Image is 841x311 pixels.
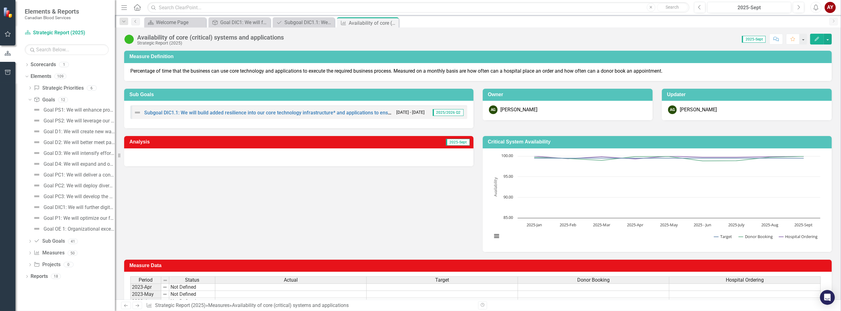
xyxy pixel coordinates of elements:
img: Not Defined [33,182,40,189]
svg: Interactive chart [489,153,823,246]
text: 2025-Aug [761,222,778,228]
a: Goal PC3: We will develop the capabilities needed to prepare Canadian Blood Services for the future. [32,191,115,201]
button: View chart menu, Chart [492,232,501,240]
a: Goal P1: We will optimize our facilities across the country to make the Canadian Blood Services n... [32,213,115,223]
a: Goal D1: We will create new ways of inspiring donors and registrants to give, aligning their prof... [32,126,115,136]
span: 2025/2026 Q2 [433,109,464,116]
div: Goal PS1: We will enhance products and services to ensure patients consistently receive safe, opt... [44,107,115,113]
text: 2025-Apr [627,222,644,228]
div: AG [489,105,498,114]
img: Not Defined [33,149,40,157]
text: 2025-July [728,222,744,228]
img: Not Defined [33,214,40,222]
div: Goal D2: We will better meet patient need by significantly growing the donor base and optimizing ... [44,140,115,145]
div: 6 [87,85,97,91]
span: Status [185,277,199,283]
a: Welcome Page [146,19,204,26]
div: [PERSON_NAME] [680,106,717,113]
h3: Updater [667,92,829,97]
img: Not Defined [33,203,40,211]
img: Not Defined [33,128,40,135]
text: 85.00 [503,215,513,220]
text: Donor Booking [745,234,772,239]
td: Not Defined [169,298,215,305]
input: Search ClearPoint... [147,2,689,13]
div: Goal PS2: We will leverage our capabilities and infrastructure to provide new value to health sys... [44,118,115,124]
a: Goal D3: We will intensify efforts to deliver an easy, flexible, and personalized experience in w... [32,148,115,158]
div: Goal DIC1: We will further digitalize and automate our enterprise processes to improve how we wor... [220,19,269,26]
div: 18 [51,274,61,279]
div: Goal PC3: We will develop the capabilities needed to prepare Canadian Blood Services for the future. [44,194,115,199]
a: Elements [31,73,51,80]
div: Availability of core (critical) systems and applications [137,34,284,41]
img: Not Defined [33,171,40,178]
text: 2025-Mar [593,222,611,228]
img: On Target [124,34,134,44]
button: Search [657,3,688,12]
img: Not Defined [33,160,40,168]
text: 2025-May [660,222,678,228]
text: Availability [493,177,498,197]
div: » » [146,302,473,309]
img: 8DAGhfEEPCf229AAAAAElFTkSuQmCC [162,292,167,297]
div: Goal OE 1: Organizational excellence [44,226,115,232]
div: Open Intercom Messenger [820,290,835,305]
a: Goal D4: We will expand and optimize collections of biological products to support growing demand... [32,159,115,169]
div: 41 [68,239,78,244]
text: 2025-Feb [560,222,576,228]
img: ClearPoint Strategy [3,7,14,18]
td: 2023-Jun [130,298,161,305]
div: 12 [58,97,68,102]
img: Not Defined [33,225,40,232]
td: Not Defined [169,291,215,298]
img: Not Defined [134,109,141,116]
a: Goal PS2: We will leverage our capabilities and infrastructure to provide new value to health sys... [32,116,115,126]
div: 50 [68,250,78,256]
a: Measures [208,302,229,308]
div: 0 [64,262,74,267]
button: Show Donor Booking [739,234,773,239]
h3: Analysis [129,139,284,145]
div: 1 [59,62,69,67]
a: Goal PC1: We will deliver a consistently engaging employee experience, strengthening belonging an... [32,170,115,180]
small: Canadian Blood Services [25,15,79,20]
img: Not Defined [33,106,40,113]
span: Period [139,277,153,283]
img: Not Defined [33,117,40,124]
h3: Sub Goals [129,92,470,97]
a: Strategic Report (2025) [155,302,206,308]
div: Goal D1: We will create new ways of inspiring donors and registrants to give, aligning their prof... [44,129,115,134]
img: 8DAGhfEEPCf229AAAAAElFTkSuQmCC [162,299,167,304]
button: Show Hospital Ordering [779,234,818,239]
div: AG [668,105,677,114]
g: Target, line 1 of 3 with 9 data points. [533,157,805,159]
div: Availability of core (critical) systems and applications [232,302,349,308]
div: Goal DIC1: We will further digitalize and automate our enterprise processes to improve how we wor... [44,205,115,210]
h3: Owner [488,92,650,97]
a: Goal DIC1: We will further digitalize and automate our enterprise processes to improve how we wor... [32,202,115,212]
div: Goal D3: We will intensify efforts to deliver an easy, flexible, and personalized experience in w... [44,151,115,156]
button: AY [825,2,836,13]
a: Goal OE 1: Organizational excellence [32,224,115,234]
a: Measures [34,249,64,257]
img: Not Defined [33,193,40,200]
text: 2025-Sept [794,222,813,228]
text: 95.00 [503,173,513,179]
a: Subgoal DIC1.1: We will build added resilience into our core technology infrastructure* and appli... [274,19,333,26]
button: 2025-Sept [707,2,791,13]
text: 2025 - Jun [694,222,711,228]
div: Goal D4: We will expand and optimize collections of biological products to support growing demand... [44,161,115,167]
span: Search [666,5,679,10]
a: Strategic Priorities [34,85,83,92]
small: [DATE] - [DATE] [397,109,425,115]
h3: Measure Definition [129,54,829,59]
a: Subgoal DIC1.1: We will build added resilience into our core technology infrastructure* and appli... [144,110,560,116]
h3: Critical System Availability [488,139,829,145]
div: Goal PC1: We will deliver a consistently engaging employee experience, strengthening belonging an... [44,172,115,178]
div: Subgoal DIC1.1: We will build added resilience into our core technology infrastructure* and appli... [284,19,333,26]
div: Welcome Page [156,19,204,26]
input: Search Below... [25,44,109,55]
div: Availability of core (critical) systems and applications [349,19,397,27]
text: 100.00 [501,153,513,158]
